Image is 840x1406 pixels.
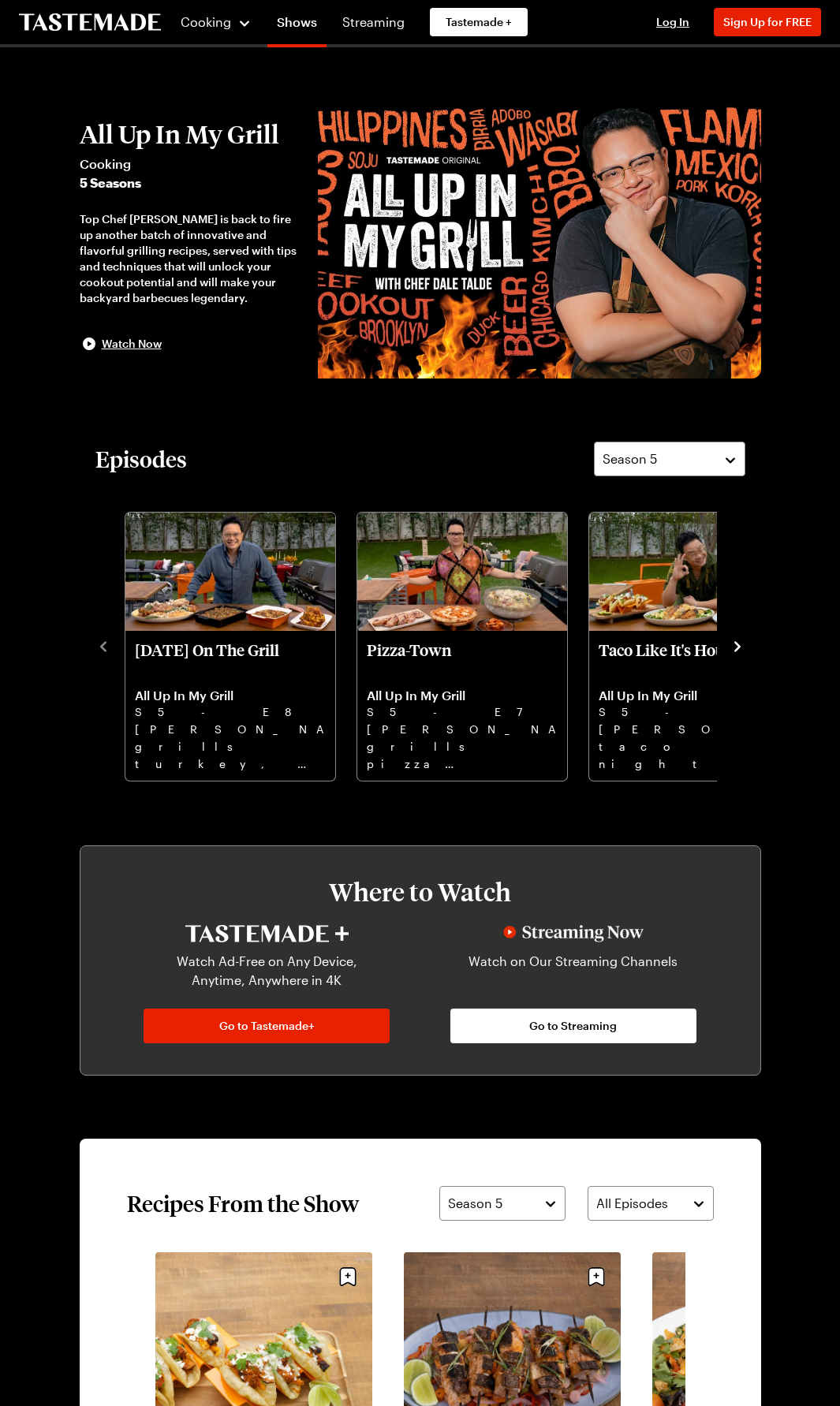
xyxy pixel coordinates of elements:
[333,1262,363,1292] button: Save recipe
[450,1009,696,1043] a: Go to Streaming
[219,1018,315,1034] span: Go to Tastemade+
[80,120,302,353] button: All Up In My GrillCooking5 SeasonsTop Chef [PERSON_NAME] is back to fire up another batch of inno...
[594,442,745,476] button: Season 5
[357,513,567,631] img: Pizza-Town
[180,3,252,41] button: Cooking
[318,95,761,379] img: All Up In My Grill
[599,640,790,678] p: Taco Like It's Hot
[153,952,380,990] p: Watch Ad-Free on Any Device, Anytime, Anywhere in 4K
[599,703,790,721] p: S5 - E6
[439,1186,566,1221] button: Season 5
[80,211,302,306] div: Top Chef [PERSON_NAME] is back to fire up another batch of innovative and flavorful grilling reci...
[367,721,558,771] p: [PERSON_NAME] grills pizza bagels, pasta pie, epic chop salad, and caramel olive oil cake. Pizza ...
[599,640,790,771] a: Taco Like It's Hot
[19,13,161,32] a: To Tastemade Home Page
[128,878,713,906] h3: Where to Watch
[367,640,558,771] a: Pizza-Town
[135,640,326,678] p: [DATE] On The Grill
[80,155,302,173] span: Cooking
[135,703,326,721] p: S5 - E8
[581,1262,611,1292] button: Save recipe
[503,925,644,942] img: Streaming
[135,721,326,771] p: [PERSON_NAME] grills turkey, smoky sides, and pumpkin donut bread pudding. [DATE] just hit differ...
[588,508,819,782] div: 3 / 8
[603,449,657,468] span: Season 5
[124,508,356,782] div: 1 / 8
[144,1009,390,1043] a: Go to Tastemade+
[589,513,799,781] div: Taco Like It's Hot
[448,1194,502,1213] span: Season 5
[723,15,812,28] span: Sign Up for FREE
[125,513,335,631] img: Thanksgiving On The Grill
[181,14,231,29] span: Cooking
[430,8,528,36] a: Tastemade +
[446,14,512,30] span: Tastemade +
[367,703,558,721] p: S5 - E7
[599,721,790,771] p: [PERSON_NAME] taco night is next-level: crispy corn ribs, grilled pepian chicken, sweet empanadas...
[714,8,821,36] button: Sign Up for FREE
[356,508,588,782] div: 2 / 8
[596,1194,668,1213] span: All Episodes
[641,14,704,30] button: Log In
[367,688,558,703] p: All Up In My Grill
[125,513,335,781] div: Thanksgiving On The Grill
[185,925,349,942] img: Tastemade+
[127,1189,359,1218] h2: Recipes From the Show
[95,445,187,473] h2: Episodes
[95,636,111,655] button: navigate to previous item
[367,640,558,678] p: Pizza-Town
[357,513,567,781] div: Pizza-Town
[656,15,689,28] span: Log In
[135,688,326,703] p: All Up In My Grill
[267,3,327,47] a: Shows
[529,1018,617,1034] span: Go to Streaming
[730,636,745,655] button: navigate to next item
[80,120,302,148] h2: All Up In My Grill
[135,640,326,771] a: Thanksgiving On The Grill
[599,688,790,703] p: All Up In My Grill
[589,513,799,631] img: Taco Like It's Hot
[102,336,162,352] span: Watch Now
[460,952,687,990] p: Watch on Our Streaming Channels
[80,173,302,192] span: 5 Seasons
[588,1186,714,1221] button: All Episodes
